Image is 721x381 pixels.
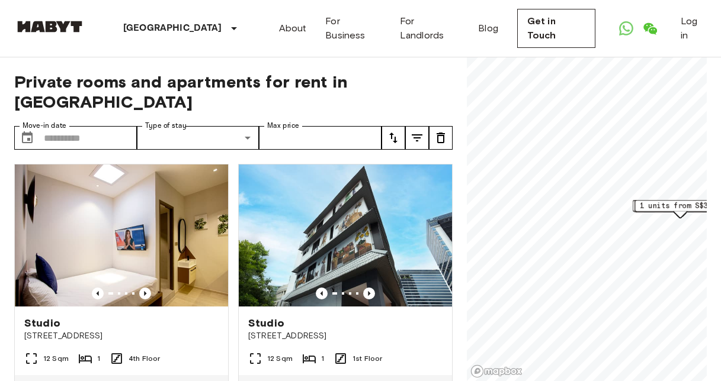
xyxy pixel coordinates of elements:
[279,21,307,35] a: About
[92,288,104,299] button: Previous image
[267,121,299,131] label: Max price
[24,330,219,342] span: [STREET_ADDRESS]
[14,21,85,33] img: Habyt
[248,330,443,342] span: [STREET_ADDRESS]
[97,353,100,364] span: 1
[363,288,375,299] button: Previous image
[614,17,638,40] a: Open WhatsApp
[129,353,160,364] span: 4th Floor
[248,316,284,330] span: Studio
[43,353,69,364] span: 12 Sqm
[239,164,452,306] img: Marketing picture of unit SG-01-110-044_001
[316,288,328,299] button: Previous image
[267,353,293,364] span: 12 Sqm
[382,126,405,150] button: tune
[23,121,66,131] label: Move-in date
[325,14,380,43] a: For Business
[681,14,707,43] a: Log in
[15,126,39,150] button: Choose date
[478,21,498,35] a: Blog
[517,9,595,48] a: Get in Touch
[123,21,222,35] p: [GEOGRAPHIC_DATA]
[145,121,187,131] label: Type of stay
[400,14,459,43] a: For Landlords
[14,72,453,112] span: Private rooms and apartments for rent in [GEOGRAPHIC_DATA]
[15,164,228,306] img: Marketing picture of unit SG-01-110-033-001
[139,288,151,299] button: Previous image
[470,364,523,378] a: Mapbox logo
[638,17,662,40] a: Open WeChat
[640,201,720,211] span: 1 units from S$3381
[405,126,429,150] button: tune
[321,353,324,364] span: 1
[353,353,382,364] span: 1st Floor
[429,126,453,150] button: tune
[24,316,60,330] span: Studio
